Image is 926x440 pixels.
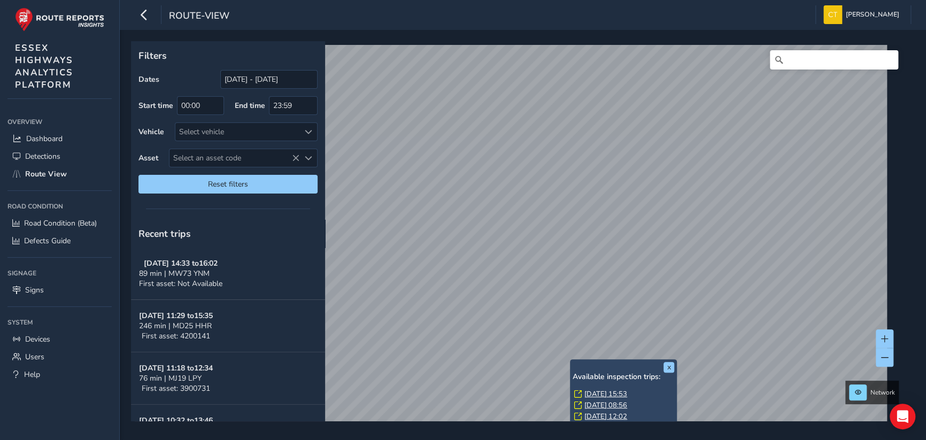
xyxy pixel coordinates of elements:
[235,101,265,111] label: End time
[138,127,164,137] label: Vehicle
[823,5,842,24] img: diamond-layout
[24,236,71,246] span: Defects Guide
[25,169,67,179] span: Route View
[131,248,325,300] button: [DATE] 14:33 to16:0289 min | MW73 YNMFirst asset: Not Available
[139,268,210,279] span: 89 min | MW73 YNM
[169,149,299,167] span: Select an asset code
[7,330,112,348] a: Devices
[139,321,212,331] span: 246 min | MD25 HHR
[15,7,104,32] img: rr logo
[139,415,213,426] strong: [DATE] 10:32 to 13:46
[131,352,325,405] button: [DATE] 11:18 to12:3476 min | MJ19 LPYFirst asset: 3900731
[573,373,674,382] h6: Available inspection trips:
[299,149,317,167] div: Select an asset code
[138,74,159,84] label: Dates
[584,400,627,410] a: [DATE] 08:56
[139,373,202,383] span: 76 min | MJ19 LPY
[7,214,112,232] a: Road Condition (Beta)
[24,369,40,380] span: Help
[138,175,318,194] button: Reset filters
[146,179,310,189] span: Reset filters
[25,151,60,161] span: Detections
[7,165,112,183] a: Route View
[144,258,218,268] strong: [DATE] 14:33 to 16:02
[138,153,158,163] label: Asset
[7,232,112,250] a: Defects Guide
[7,148,112,165] a: Detections
[138,227,191,240] span: Recent trips
[7,265,112,281] div: Signage
[135,45,887,434] canvas: Map
[138,49,318,63] p: Filters
[139,363,213,373] strong: [DATE] 11:18 to 12:34
[584,412,627,421] a: [DATE] 12:02
[770,50,898,70] input: Search
[663,362,674,373] button: x
[142,331,210,341] span: First asset: 4200141
[823,5,903,24] button: [PERSON_NAME]
[26,134,63,144] span: Dashboard
[139,279,222,289] span: First asset: Not Available
[7,198,112,214] div: Road Condition
[138,101,173,111] label: Start time
[7,314,112,330] div: System
[584,389,627,399] a: [DATE] 15:53
[890,404,915,429] div: Open Intercom Messenger
[25,352,44,362] span: Users
[7,114,112,130] div: Overview
[7,366,112,383] a: Help
[25,334,50,344] span: Devices
[15,42,73,91] span: ESSEX HIGHWAYS ANALYTICS PLATFORM
[25,285,44,295] span: Signs
[139,311,213,321] strong: [DATE] 11:29 to 15:35
[142,383,210,393] span: First asset: 3900731
[846,5,899,24] span: [PERSON_NAME]
[131,300,325,352] button: [DATE] 11:29 to15:35246 min | MD25 HHRFirst asset: 4200141
[24,218,97,228] span: Road Condition (Beta)
[7,130,112,148] a: Dashboard
[7,348,112,366] a: Users
[7,281,112,299] a: Signs
[175,123,299,141] div: Select vehicle
[870,388,895,397] span: Network
[169,9,229,24] span: route-view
